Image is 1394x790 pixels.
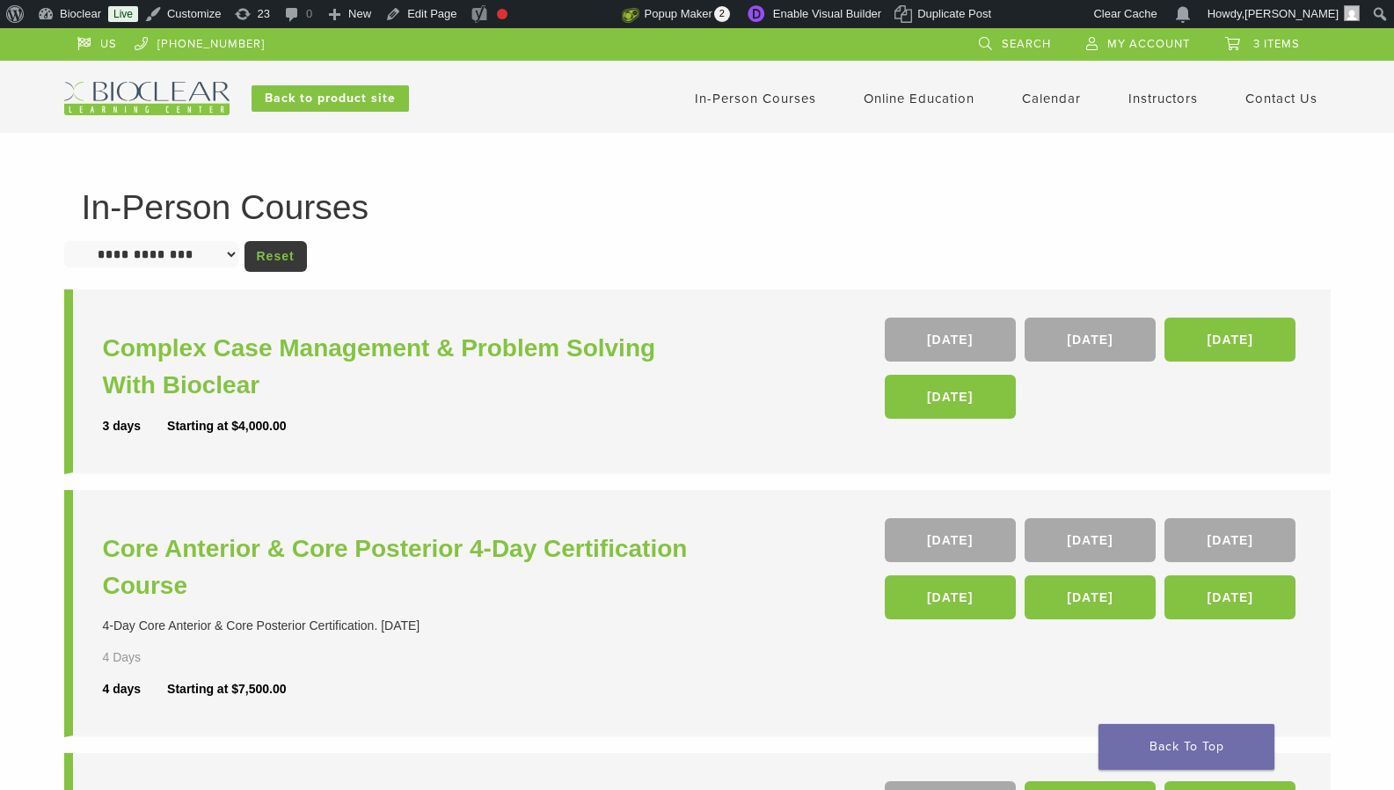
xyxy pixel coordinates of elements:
[103,417,168,435] div: 3 days
[695,91,816,106] a: In-Person Courses
[82,190,1313,224] h1: In-Person Courses
[1086,28,1190,55] a: My Account
[135,28,265,55] a: [PHONE_NUMBER]
[1002,37,1051,51] span: Search
[108,6,138,22] a: Live
[885,575,1016,619] a: [DATE]
[103,617,702,635] div: 4-Day Core Anterior & Core Posterior Certification. [DATE]
[1022,91,1081,106] a: Calendar
[1164,318,1295,362] a: [DATE]
[1253,37,1300,51] span: 3 items
[1164,518,1295,562] a: [DATE]
[1098,724,1274,770] a: Back To Top
[103,530,702,604] a: Core Anterior & Core Posterior 4-Day Certification Course
[523,4,622,26] img: Views over 48 hours. Click for more Jetpack Stats.
[1225,28,1300,55] a: 3 items
[64,82,230,115] img: Bioclear
[1025,518,1156,562] a: [DATE]
[979,28,1051,55] a: Search
[167,417,286,435] div: Starting at $4,000.00
[714,6,730,22] span: 2
[1164,575,1295,619] a: [DATE]
[167,680,286,699] div: Starting at $7,500.00
[244,241,307,272] a: Reset
[103,648,193,667] div: 4 Days
[77,28,117,55] a: US
[103,330,702,404] a: Complex Case Management & Problem Solving With Bioclear
[885,375,1016,419] a: [DATE]
[252,85,409,112] a: Back to product site
[1245,91,1317,106] a: Contact Us
[885,518,1301,628] div: , , , , ,
[497,9,507,19] div: Focus keyphrase not set
[1128,91,1198,106] a: Instructors
[885,518,1016,562] a: [DATE]
[103,680,168,699] div: 4 days
[885,318,1301,428] div: , , ,
[864,91,974,106] a: Online Education
[885,318,1016,362] a: [DATE]
[1107,37,1190,51] span: My Account
[1025,318,1156,362] a: [DATE]
[1025,575,1156,619] a: [DATE]
[1244,7,1339,20] span: [PERSON_NAME]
